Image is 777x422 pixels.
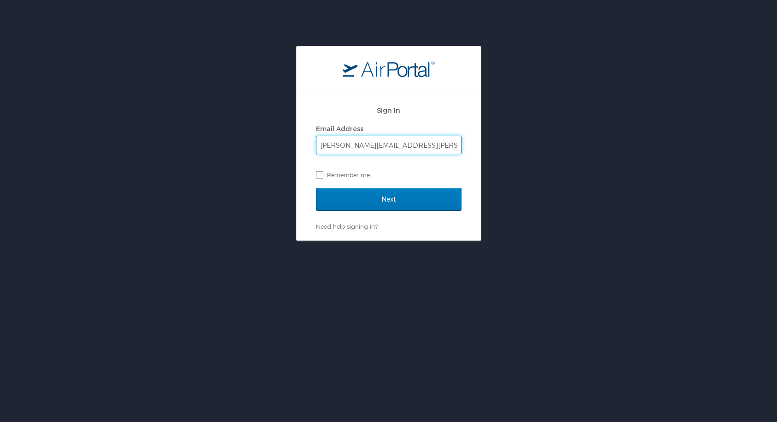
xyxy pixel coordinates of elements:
[316,188,462,211] input: Next
[343,60,435,77] img: logo
[316,168,462,182] label: Remember me
[316,223,378,230] a: Need help signing in?
[316,105,462,116] h2: Sign In
[316,125,363,133] label: Email Address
